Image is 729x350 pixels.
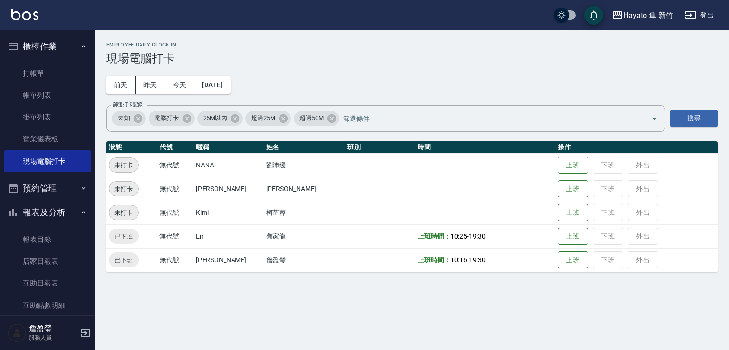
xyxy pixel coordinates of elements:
td: 無代號 [157,248,194,272]
span: 電腦打卡 [149,113,185,123]
button: Open [647,111,662,126]
button: 上班 [558,180,588,198]
td: 劉沛煖 [264,153,346,177]
div: Hayato 隼 新竹 [623,9,673,21]
div: 未知 [112,111,146,126]
h3: 現場電腦打卡 [106,52,718,65]
b: 上班時間： [418,232,451,240]
th: 班別 [345,141,415,154]
a: 掛單列表 [4,106,91,128]
button: save [584,6,603,25]
a: 互助日報表 [4,272,91,294]
div: 超過25M [245,111,291,126]
td: Kimi [194,201,264,224]
td: En [194,224,264,248]
h2: Employee Daily Clock In [106,42,718,48]
span: 25M以內 [197,113,233,123]
button: Hayato 隼 新竹 [608,6,677,25]
button: 報表及分析 [4,200,91,225]
button: 上班 [558,228,588,245]
button: 今天 [165,76,195,94]
td: [PERSON_NAME] [194,177,264,201]
span: 已下班 [109,231,139,241]
div: 電腦打卡 [149,111,195,126]
div: 超過50M [294,111,339,126]
span: 未打卡 [109,160,138,170]
td: 無代號 [157,224,194,248]
div: 25M以內 [197,111,243,126]
th: 姓名 [264,141,346,154]
a: 帳單列表 [4,84,91,106]
th: 暱稱 [194,141,264,154]
img: Person [8,323,27,342]
span: 超過25M [245,113,281,123]
button: 上班 [558,157,588,174]
h5: 詹盈瑩 [29,324,77,333]
span: 19:30 [469,232,486,240]
td: [PERSON_NAME] [264,177,346,201]
b: 上班時間： [418,256,451,264]
td: 無代號 [157,201,194,224]
button: 上班 [558,251,588,269]
span: 10:16 [450,256,467,264]
button: [DATE] [194,76,230,94]
a: 營業儀表板 [4,128,91,150]
td: 柯芷蓉 [264,201,346,224]
button: 櫃檯作業 [4,34,91,59]
span: 已下班 [109,255,139,265]
a: 現場電腦打卡 [4,150,91,172]
button: 前天 [106,76,136,94]
span: 超過50M [294,113,329,123]
a: 店家日報表 [4,250,91,272]
td: - [415,224,555,248]
span: 未打卡 [109,208,138,218]
span: 未打卡 [109,184,138,194]
td: 無代號 [157,177,194,201]
input: 篩選條件 [341,110,635,127]
th: 代號 [157,141,194,154]
td: NANA [194,153,264,177]
button: 搜尋 [670,110,718,127]
th: 操作 [555,141,718,154]
button: 上班 [558,204,588,221]
td: 詹盈瑩 [264,248,346,272]
button: 預約管理 [4,176,91,201]
span: 19:30 [469,256,486,264]
label: 篩選打卡記錄 [113,101,143,108]
span: 10:25 [450,232,467,240]
a: 報表目錄 [4,229,91,250]
button: 登出 [681,7,718,24]
td: 無代號 [157,153,194,177]
span: 未知 [112,113,136,123]
td: [PERSON_NAME] [194,248,264,272]
a: 互助點數明細 [4,295,91,316]
p: 服務人員 [29,333,77,342]
th: 時間 [415,141,555,154]
button: 昨天 [136,76,165,94]
th: 狀態 [106,141,157,154]
td: - [415,248,555,272]
a: 打帳單 [4,63,91,84]
td: 焦家龍 [264,224,346,248]
img: Logo [11,9,38,20]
